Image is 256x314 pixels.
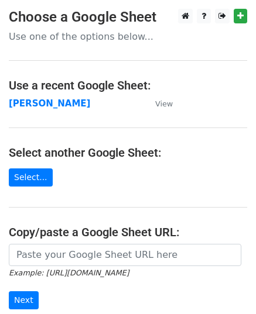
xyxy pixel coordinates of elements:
[9,268,129,277] small: Example: [URL][DOMAIN_NAME]
[197,258,256,314] iframe: Chat Widget
[144,98,173,109] a: View
[9,146,247,160] h4: Select another Google Sheet:
[9,244,241,266] input: Paste your Google Sheet URL here
[9,291,39,309] input: Next
[9,30,247,43] p: Use one of the options below...
[9,78,247,92] h4: Use a recent Google Sheet:
[9,225,247,239] h4: Copy/paste a Google Sheet URL:
[9,98,90,109] a: [PERSON_NAME]
[9,9,247,26] h3: Choose a Google Sheet
[9,168,53,187] a: Select...
[155,99,173,108] small: View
